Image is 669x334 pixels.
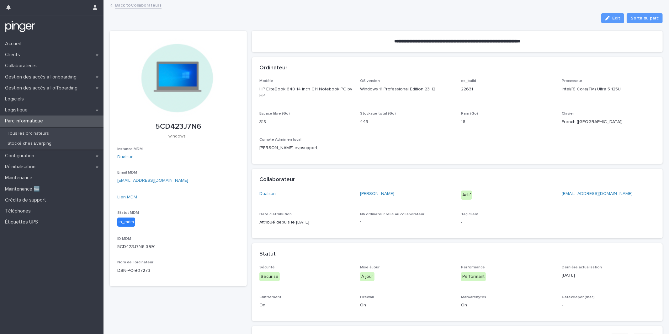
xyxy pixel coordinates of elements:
[3,118,48,124] p: Parc informatique
[3,107,33,113] p: Logistique
[117,195,137,199] a: Lien MDM
[259,119,353,125] p: 318
[3,153,39,159] p: Configuration
[259,79,273,83] span: Modèle
[3,131,54,136] p: Tous les ordinateurs
[627,13,663,23] button: Sortir du parc
[360,213,424,216] span: Nb ordinateur relié au collaborateur
[259,191,276,197] a: Dualsun
[360,191,394,197] a: [PERSON_NAME]
[117,147,143,151] span: Instance MDM
[117,261,153,264] span: Nom de l'ordinateur
[259,219,353,226] p: Attribué depuis le [DATE]
[117,178,188,183] a: [EMAIL_ADDRESS][DOMAIN_NAME]
[3,164,40,170] p: Réinitialisation
[117,244,239,250] p: 5CD423J7N6-3991
[461,302,555,309] p: On
[461,112,478,116] span: Ram (Go)
[461,213,479,216] span: Tag client
[562,119,655,125] p: French ([GEOGRAPHIC_DATA])
[259,302,353,309] p: On
[461,219,555,226] p: -
[259,86,353,99] p: HP EliteBook 640 14 inch G11 Notebook PC by HP
[360,266,380,269] span: Mise à jour
[117,134,237,139] p: windows
[360,86,454,93] p: Windows 11 Professional Edition 23H2
[612,16,620,20] span: Edit
[259,145,353,151] p: [PERSON_NAME],evpsupport,
[259,213,292,216] span: Date d'attribution
[562,266,602,269] span: Dernière actualisation
[461,191,472,200] div: Actif
[562,86,655,93] p: Intel(R) Core(TM) Ultra 5 125U
[562,79,582,83] span: Processeur
[259,295,281,299] span: Chiffrement
[259,272,280,281] div: Sécurisé
[259,138,301,142] span: Compte Admin en local
[117,154,134,160] a: Dualsun
[3,96,29,102] p: Logiciels
[259,251,276,258] h2: Statut
[3,41,26,47] p: Accueil
[3,63,42,69] p: Collaborateurs
[360,112,396,116] span: Stockage total (Go)
[461,86,555,93] p: 22631
[562,272,655,279] p: [DATE]
[5,20,35,33] img: mTgBEunGTSyRkCgitkcU
[3,219,43,225] p: Étiquettes UPS
[360,119,454,125] p: 443
[360,219,454,226] p: 1
[259,176,295,183] h2: Collaborateur
[117,218,135,227] div: in_mdm
[562,112,574,116] span: Clavier
[562,191,633,196] a: [EMAIL_ADDRESS][DOMAIN_NAME]
[360,302,454,309] p: On
[601,13,624,23] button: Edit
[461,266,485,269] span: Performance
[360,79,380,83] span: OS version
[3,208,36,214] p: Téléphones
[360,295,374,299] span: Firewall
[117,237,131,241] span: ID MDM
[117,171,137,175] span: Email MDM
[3,197,51,203] p: Crédits de support
[562,302,655,309] p: -
[3,175,37,181] p: Maintenance
[360,272,374,281] div: À jour
[3,52,25,58] p: Clients
[3,186,45,192] p: Maintenance 🆕
[461,119,555,125] p: 16
[3,85,82,91] p: Gestion des accès à l’offboarding
[117,122,239,131] p: 5CD423J7N6
[259,65,287,72] h2: Ordinateur
[117,267,239,274] p: DSN-PC-B07273
[259,266,275,269] span: Sécurité
[115,1,162,8] a: Back toCollaborateurs
[3,74,82,80] p: Gestion des accès à l’onboarding
[461,295,486,299] span: Malwarebytes
[3,141,56,146] p: Stocké chez Everping
[461,79,476,83] span: os_build
[631,15,659,21] span: Sortir du parc
[117,211,139,215] span: Statut MDM
[461,272,486,281] div: Performant
[259,112,290,116] span: Espace libre (Go)
[562,295,595,299] span: Gatekeeper (mac)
